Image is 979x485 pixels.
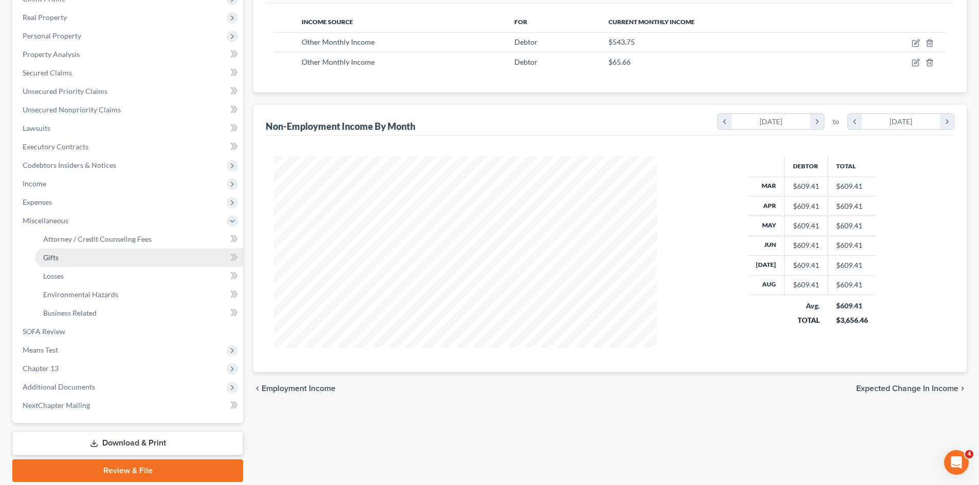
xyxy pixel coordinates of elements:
[35,248,243,267] a: Gifts
[958,384,967,393] i: chevron_right
[748,256,785,275] th: [DATE]
[828,216,876,236] td: $609.41
[732,114,810,129] div: [DATE]
[14,82,243,101] a: Unsecured Priority Claims
[14,138,243,156] a: Executory Contracts
[35,285,243,304] a: Environmental Hazards
[23,50,80,59] span: Property Analysis
[23,179,46,188] span: Income
[302,57,375,66] span: Other Monthly Income
[836,315,868,325] div: $3,656.46
[266,120,415,132] div: Non-Employment Income By Month
[793,301,820,311] div: Avg.
[828,156,876,177] th: Total
[253,384,262,393] i: chevron_left
[793,280,819,290] div: $609.41
[14,322,243,341] a: SOFA Review
[23,327,65,336] span: SOFA Review
[12,431,243,455] a: Download & Print
[23,216,68,225] span: Miscellaneous
[23,87,107,95] span: Unsecured Priority Claims
[828,256,876,275] td: $609.41
[43,308,97,317] span: Business Related
[856,384,967,393] button: Expected Change in Income chevron_right
[35,230,243,248] a: Attorney / Credit Counseling Fees
[23,142,88,151] span: Executory Contracts
[23,68,72,77] span: Secured Claims
[944,450,969,475] iframe: Intercom live chat
[23,13,67,22] span: Real Property
[793,201,819,211] div: $609.41
[785,156,828,177] th: Debtor
[833,117,839,127] span: to
[23,345,58,354] span: Means Test
[23,105,121,114] span: Unsecured Nonpriority Claims
[302,18,353,26] span: Income Source
[23,198,52,206] span: Expenses
[828,236,876,255] td: $609.41
[608,57,631,66] span: $65.66
[810,114,824,129] i: chevron_right
[718,114,732,129] i: chevron_left
[748,216,785,236] th: May
[23,401,90,410] span: NextChapter Mailing
[793,181,819,191] div: $609.41
[965,450,973,458] span: 4
[302,37,375,46] span: Other Monthly Income
[43,290,118,299] span: Environmental Hazards
[862,114,940,129] div: [DATE]
[608,18,695,26] span: Current Monthly Income
[514,18,527,26] span: For
[793,315,820,325] div: TOTAL
[23,161,116,169] span: Codebtors Insiders & Notices
[748,196,785,216] th: Apr
[748,275,785,295] th: Aug
[514,37,538,46] span: Debtor
[23,364,59,373] span: Chapter 13
[514,57,538,66] span: Debtor
[856,384,958,393] span: Expected Change in Income
[608,37,635,46] span: $543.75
[35,267,243,285] a: Losses
[43,253,59,262] span: Gifts
[35,304,243,322] a: Business Related
[12,459,243,482] a: Review & File
[43,271,64,280] span: Losses
[836,301,868,311] div: $609.41
[793,221,819,231] div: $609.41
[14,45,243,64] a: Property Analysis
[828,275,876,295] td: $609.41
[793,260,819,270] div: $609.41
[14,396,243,415] a: NextChapter Mailing
[43,235,152,243] span: Attorney / Credit Counseling Fees
[14,119,243,138] a: Lawsuits
[748,236,785,255] th: Jun
[253,384,336,393] button: chevron_left Employment Income
[793,240,819,250] div: $609.41
[940,114,954,129] i: chevron_right
[14,64,243,82] a: Secured Claims
[748,177,785,196] th: Mar
[828,196,876,216] td: $609.41
[23,31,81,40] span: Personal Property
[262,384,336,393] span: Employment Income
[848,114,862,129] i: chevron_left
[828,177,876,196] td: $609.41
[23,382,95,391] span: Additional Documents
[23,124,50,132] span: Lawsuits
[14,101,243,119] a: Unsecured Nonpriority Claims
